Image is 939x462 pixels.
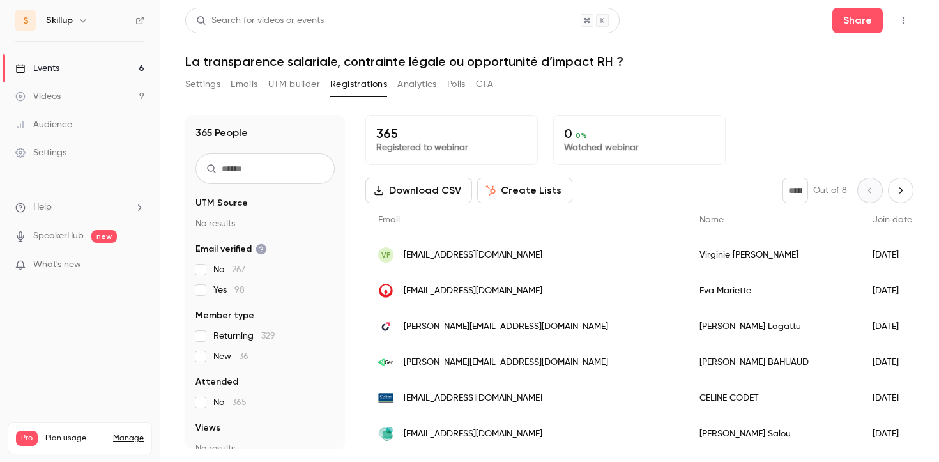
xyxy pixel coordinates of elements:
[45,433,105,443] span: Plan usage
[213,350,248,363] span: New
[195,442,335,455] p: No results
[91,230,117,243] span: new
[687,309,860,344] div: [PERSON_NAME] Lagattu
[195,376,238,389] span: Attended
[699,215,724,224] span: Name
[397,74,437,95] button: Analytics
[378,319,393,334] img: odigo.com
[860,273,925,309] div: [DATE]
[564,141,715,154] p: Watched webinar
[476,74,493,95] button: CTA
[195,125,248,141] h1: 365 People
[381,249,390,261] span: VF
[404,356,608,369] span: [PERSON_NAME][EMAIL_ADDRESS][DOMAIN_NAME]
[687,273,860,309] div: Eva Mariette
[33,258,81,272] span: What's new
[15,201,144,214] li: help-dropdown-opener
[687,237,860,273] div: Virginie [PERSON_NAME]
[185,54,913,69] h1: La transparence salariale, contrainte légale ou opportunité d’impact RH ?
[564,126,715,141] p: 0
[232,398,247,407] span: 365
[234,286,245,295] span: 98
[860,309,925,344] div: [DATE]
[330,74,387,95] button: Registrations
[832,8,883,33] button: Share
[195,197,248,210] span: UTM Source
[113,433,144,443] a: Manage
[404,427,542,441] span: [EMAIL_ADDRESS][DOMAIN_NAME]
[15,146,66,159] div: Settings
[213,263,245,276] span: No
[16,431,38,446] span: Pro
[195,422,220,435] span: Views
[404,392,542,405] span: [EMAIL_ADDRESS][DOMAIN_NAME]
[15,90,61,103] div: Videos
[232,265,245,274] span: 267
[873,215,912,224] span: Join date
[195,217,335,230] p: No results
[33,201,52,214] span: Help
[261,332,275,341] span: 329
[268,74,320,95] button: UTM builder
[687,380,860,416] div: CELINE CODET
[129,259,144,271] iframe: Noticeable Trigger
[46,14,73,27] h6: Skillup
[378,426,393,442] img: verallia.com
[860,237,925,273] div: [DATE]
[33,229,84,243] a: SpeakerHub
[477,178,572,203] button: Create Lists
[23,14,29,27] span: S
[213,396,247,409] span: No
[378,390,393,406] img: colliers.com
[447,74,466,95] button: Polls
[378,355,393,370] img: ngengroup.fr
[687,344,860,380] div: [PERSON_NAME] BAHUAUD
[404,284,542,298] span: [EMAIL_ADDRESS][DOMAIN_NAME]
[860,416,925,452] div: [DATE]
[213,284,245,296] span: Yes
[195,309,254,322] span: Member type
[15,62,59,75] div: Events
[404,320,608,334] span: [PERSON_NAME][EMAIL_ADDRESS][DOMAIN_NAME]
[15,118,72,131] div: Audience
[378,215,400,224] span: Email
[860,344,925,380] div: [DATE]
[185,74,220,95] button: Settings
[196,14,324,27] div: Search for videos or events
[239,352,248,361] span: 36
[195,243,267,256] span: Email verified
[888,178,913,203] button: Next page
[813,184,847,197] p: Out of 8
[376,126,527,141] p: 365
[376,141,527,154] p: Registered to webinar
[687,416,860,452] div: [PERSON_NAME] Salou
[213,330,275,343] span: Returning
[576,131,587,140] span: 0 %
[860,380,925,416] div: [DATE]
[231,74,257,95] button: Emails
[404,249,542,262] span: [EMAIL_ADDRESS][DOMAIN_NAME]
[365,178,472,203] button: Download CSV
[378,283,393,298] img: veolia.com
